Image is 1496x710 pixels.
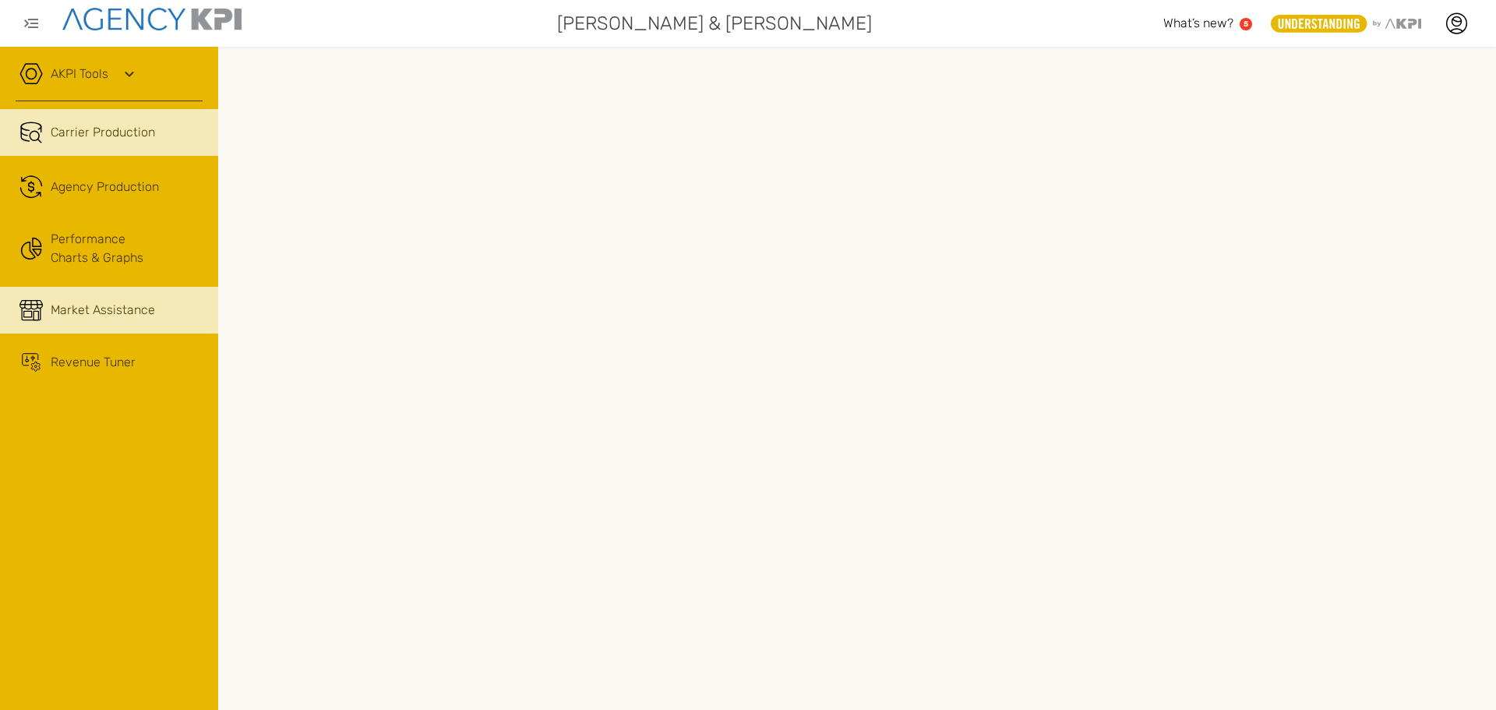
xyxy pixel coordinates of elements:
[557,9,872,37] span: [PERSON_NAME] & [PERSON_NAME]
[51,123,155,142] span: Carrier Production
[1240,18,1252,30] a: 5
[51,301,155,320] span: Market Assistance
[51,178,159,196] span: Agency Production
[1244,19,1248,28] text: 5
[1163,16,1233,30] span: What’s new?
[51,353,136,372] span: Revenue Tuner
[62,8,242,30] img: agencykpi-logo-550x69-2d9e3fa8.png
[51,65,108,83] a: AKPI Tools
